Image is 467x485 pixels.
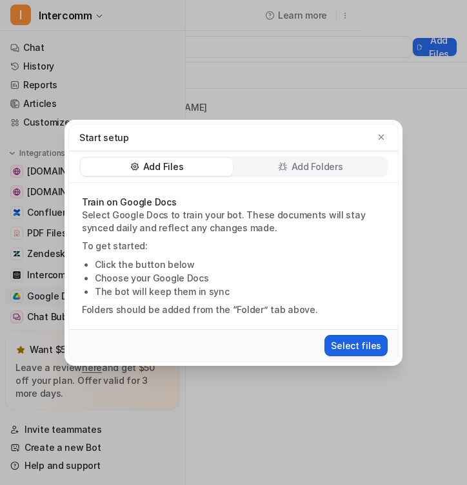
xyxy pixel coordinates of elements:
li: The bot will keep them in sync [95,285,385,298]
p: Select Google Docs to train your bot. These documents will stay synced daily and reflect any chan... [82,209,385,234]
button: Select files [324,335,388,356]
li: Click the button below [95,258,385,271]
p: Train on Google Docs [82,196,385,209]
p: To get started: [82,240,385,252]
p: Add Folders [292,160,343,173]
p: Start setup [79,131,129,144]
p: Folders should be added from the “Folder” tab above. [82,303,385,316]
p: Add Files [143,160,183,173]
li: Choose your Google Docs [95,271,385,285]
